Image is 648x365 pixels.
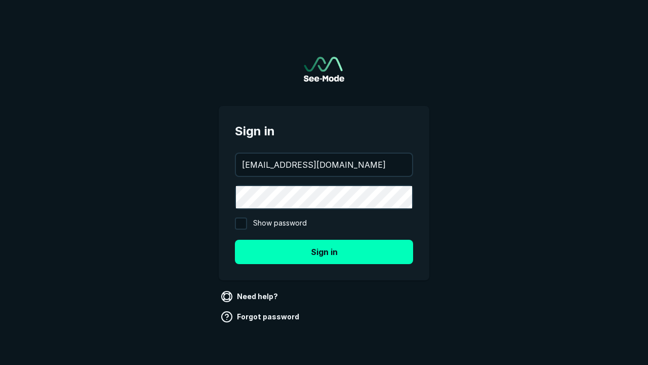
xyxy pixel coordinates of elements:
[253,217,307,230] span: Show password
[236,154,412,176] input: your@email.com
[235,240,413,264] button: Sign in
[219,309,303,325] a: Forgot password
[304,57,344,82] a: Go to sign in
[235,122,413,140] span: Sign in
[304,57,344,82] img: See-Mode Logo
[219,288,282,305] a: Need help?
